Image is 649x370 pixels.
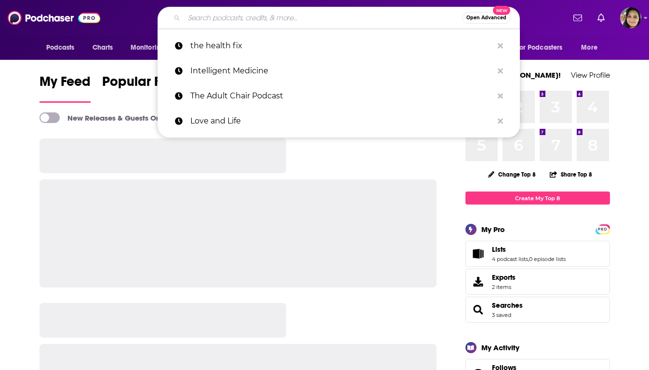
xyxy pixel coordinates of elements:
[102,73,184,96] span: Popular Feed
[597,225,609,233] a: PRO
[597,226,609,233] span: PRO
[517,41,563,55] span: For Podcasters
[510,39,577,57] button: open menu
[481,225,505,234] div: My Pro
[8,9,100,27] img: Podchaser - Follow, Share and Rate Podcasts
[574,39,609,57] button: open menu
[158,58,520,83] a: Intelligent Medicine
[40,112,166,123] a: New Releases & Guests Only
[46,41,75,55] span: Podcasts
[102,73,184,103] a: Popular Feed
[594,10,609,26] a: Show notifications dropdown
[158,109,520,134] a: Love and Life
[190,33,493,58] p: the health fix
[492,256,528,262] a: 4 podcast lists
[462,12,511,24] button: Open AdvancedNew
[581,41,597,55] span: More
[481,343,519,352] div: My Activity
[190,58,493,83] p: Intelligent Medicine
[492,312,511,318] a: 3 saved
[465,297,610,323] span: Searches
[465,192,610,205] a: Create My Top 8
[529,256,566,262] a: 0 episode lists
[465,269,610,295] a: Exports
[40,73,91,103] a: My Feed
[620,7,641,28] button: Show profile menu
[549,165,593,184] button: Share Top 8
[493,6,510,15] span: New
[482,168,542,180] button: Change Top 8
[492,284,516,290] span: 2 items
[492,245,506,254] span: Lists
[124,39,177,57] button: open menu
[40,39,87,57] button: open menu
[492,301,523,310] a: Searches
[469,303,488,316] a: Searches
[131,41,165,55] span: Monitoring
[158,33,520,58] a: the health fix
[158,83,520,109] a: The Adult Chair Podcast
[620,7,641,28] span: Logged in as shelbyjanner
[492,273,516,282] span: Exports
[469,275,488,288] span: Exports
[190,83,493,109] p: The Adult Chair Podcast
[465,241,610,267] span: Lists
[528,256,529,262] span: ,
[86,39,119,57] a: Charts
[158,7,520,29] div: Search podcasts, credits, & more...
[492,245,566,254] a: Lists
[184,10,462,26] input: Search podcasts, credits, & more...
[93,41,113,55] span: Charts
[570,10,586,26] a: Show notifications dropdown
[466,15,506,20] span: Open Advanced
[469,247,488,260] a: Lists
[571,70,610,80] a: View Profile
[190,109,493,134] p: Love and Life
[40,73,91,96] span: My Feed
[620,7,641,28] img: User Profile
